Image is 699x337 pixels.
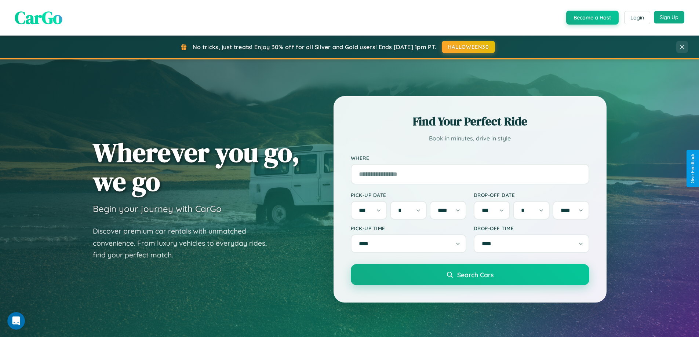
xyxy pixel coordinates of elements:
h3: Begin your journey with CarGo [93,203,222,214]
h2: Find Your Perfect Ride [351,113,589,129]
span: CarGo [15,6,62,30]
span: No tricks, just treats! Enjoy 30% off for all Silver and Gold users! Ends [DATE] 1pm PT. [193,43,436,51]
button: Sign Up [654,11,684,23]
div: Give Feedback [690,154,695,183]
button: Login [624,11,650,24]
button: Search Cars [351,264,589,285]
h1: Wherever you go, we go [93,138,300,196]
span: Search Cars [457,271,494,279]
label: Where [351,155,589,161]
button: Become a Host [566,11,619,25]
p: Book in minutes, drive in style [351,133,589,144]
label: Pick-up Time [351,225,466,231]
p: Discover premium car rentals with unmatched convenience. From luxury vehicles to everyday rides, ... [93,225,276,261]
label: Drop-off Time [474,225,589,231]
button: HALLOWEEN30 [442,41,495,53]
label: Drop-off Date [474,192,589,198]
label: Pick-up Date [351,192,466,198]
iframe: Intercom live chat [7,312,25,330]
